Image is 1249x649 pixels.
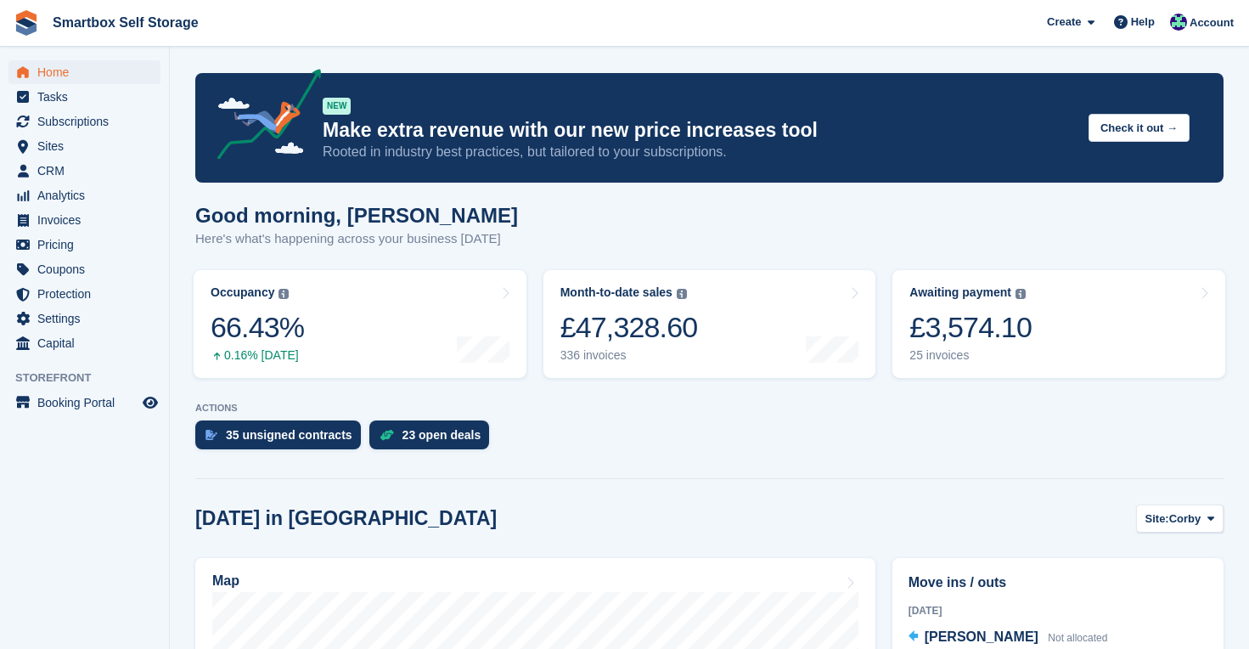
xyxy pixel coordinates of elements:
div: 35 unsigned contracts [226,428,352,442]
a: menu [8,183,160,207]
img: icon-info-grey-7440780725fd019a000dd9b08b2336e03edf1995a4989e88bcd33f0948082b44.svg [677,289,687,299]
a: Awaiting payment £3,574.10 25 invoices [892,270,1225,378]
div: £3,574.10 [909,310,1032,345]
span: Sites [37,134,139,158]
span: Settings [37,307,139,330]
p: Rooted in industry best practices, but tailored to your subscriptions. [323,143,1075,161]
div: 66.43% [211,310,304,345]
h2: Move ins / outs [909,573,1207,593]
a: menu [8,307,160,330]
span: Subscriptions [37,110,139,133]
div: 25 invoices [909,348,1032,363]
a: menu [8,331,160,355]
div: £47,328.60 [560,310,698,345]
a: 35 unsigned contracts [195,420,369,458]
span: Site: [1145,511,1169,528]
span: Home [37,60,139,84]
span: Storefront [15,370,169,387]
a: menu [8,208,160,232]
img: Roger Canham [1170,14,1187,31]
span: CRM [37,159,139,183]
a: 23 open deals [369,420,498,458]
h1: Good morning, [PERSON_NAME] [195,204,518,227]
span: Help [1131,14,1155,31]
div: 0.16% [DATE] [211,348,304,363]
div: Awaiting payment [909,285,1011,300]
a: [PERSON_NAME] Not allocated [909,627,1108,649]
h2: [DATE] in [GEOGRAPHIC_DATA] [195,507,497,530]
p: Here's what's happening across your business [DATE] [195,229,518,249]
div: 336 invoices [560,348,698,363]
a: menu [8,134,160,158]
span: Not allocated [1048,632,1107,644]
a: Occupancy 66.43% 0.16% [DATE] [194,270,526,378]
img: icon-info-grey-7440780725fd019a000dd9b08b2336e03edf1995a4989e88bcd33f0948082b44.svg [278,289,289,299]
span: Booking Portal [37,391,139,415]
span: [PERSON_NAME] [925,629,1038,644]
a: menu [8,110,160,133]
button: Check it out → [1089,114,1190,142]
img: price-adjustments-announcement-icon-8257ccfd72463d97f412b2fc003d46551f7dbcb40ab6d574587a9cd5c0d94... [203,69,322,166]
span: Corby [1169,511,1201,528]
div: Month-to-date sales [560,285,672,300]
a: menu [8,233,160,257]
div: Occupancy [211,285,274,300]
a: menu [8,391,160,415]
span: Invoices [37,208,139,232]
a: menu [8,85,160,109]
span: Protection [37,282,139,306]
span: Capital [37,331,139,355]
span: Coupons [37,257,139,281]
div: 23 open deals [402,428,481,442]
span: Create [1047,14,1081,31]
h2: Map [212,573,239,589]
span: Account [1190,14,1234,31]
div: [DATE] [909,603,1207,618]
span: Analytics [37,183,139,207]
img: contract_signature_icon-13c848040528278c33f63329250d36e43548de30e8caae1d1a13099fd9432cc5.svg [205,430,217,440]
button: Site: Corby [1136,505,1224,533]
img: icon-info-grey-7440780725fd019a000dd9b08b2336e03edf1995a4989e88bcd33f0948082b44.svg [1016,289,1026,299]
span: Tasks [37,85,139,109]
a: menu [8,159,160,183]
a: Month-to-date sales £47,328.60 336 invoices [543,270,876,378]
a: menu [8,60,160,84]
a: menu [8,282,160,306]
div: NEW [323,98,351,115]
span: Pricing [37,233,139,257]
a: Smartbox Self Storage [46,8,205,37]
img: deal-1b604bf984904fb50ccaf53a9ad4b4a5d6e5aea283cecdc64d6e3604feb123c2.svg [380,429,394,441]
a: Preview store [140,392,160,413]
p: Make extra revenue with our new price increases tool [323,118,1075,143]
p: ACTIONS [195,403,1224,414]
img: stora-icon-8386f47178a22dfd0bd8f6a31ec36ba5ce8667c1dd55bd0f319d3a0aa187defe.svg [14,10,39,36]
a: menu [8,257,160,281]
